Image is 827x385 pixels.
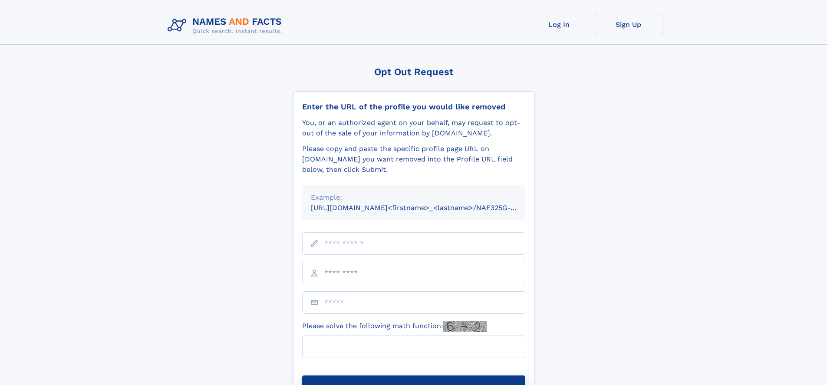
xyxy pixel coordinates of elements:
[302,102,525,112] div: Enter the URL of the profile you would like removed
[524,14,594,35] a: Log In
[293,66,534,77] div: Opt Out Request
[594,14,663,35] a: Sign Up
[302,321,487,332] label: Please solve the following math function:
[311,192,517,203] div: Example:
[302,118,525,138] div: You, or an authorized agent on your behalf, may request to opt-out of the sale of your informatio...
[311,204,542,212] small: [URL][DOMAIN_NAME]<firstname>_<lastname>/NAF325G-xxxxxxxx
[302,144,525,175] div: Please copy and paste the specific profile page URL on [DOMAIN_NAME] you want removed into the Pr...
[164,14,289,37] img: Logo Names and Facts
